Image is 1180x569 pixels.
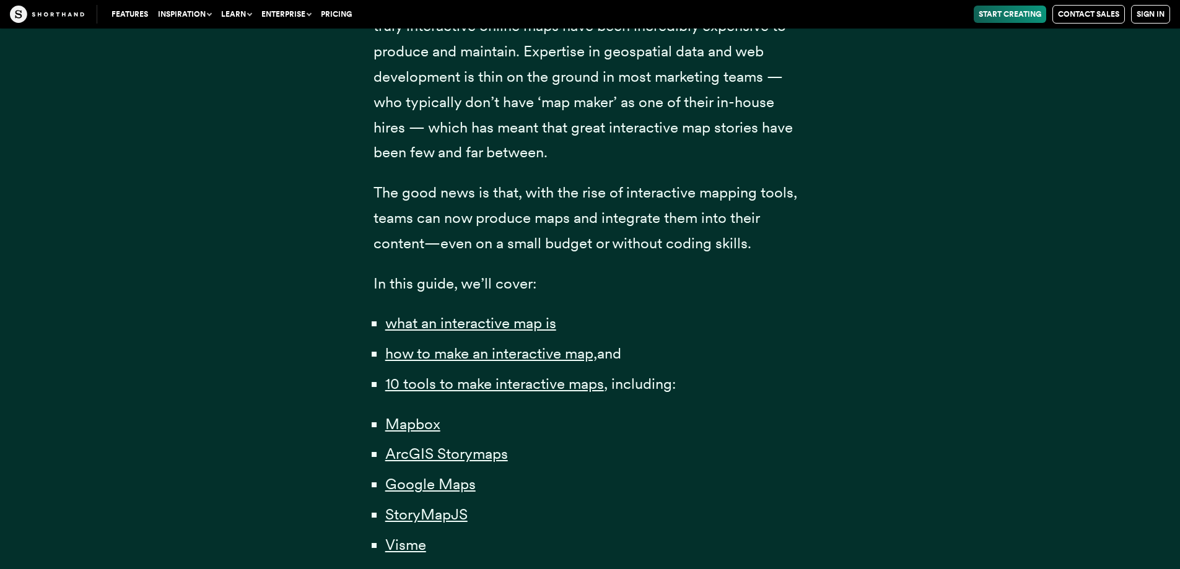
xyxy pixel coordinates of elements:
[604,375,676,393] span: , including:
[385,375,604,393] a: 10 tools to make interactive maps
[1131,5,1170,24] a: Sign in
[153,6,216,23] button: Inspiration
[974,6,1046,23] a: Start Creating
[385,415,440,433] a: Mapbox
[385,475,476,493] a: Google Maps
[316,6,357,23] a: Pricing
[107,6,153,23] a: Features
[374,274,536,292] span: In this guide, we’ll cover:
[385,505,468,523] a: StoryMapJS
[597,344,621,362] span: and
[385,536,426,554] a: Visme
[385,445,508,463] a: ArcGIS Storymaps
[256,6,316,23] button: Enterprise
[374,183,797,252] span: The good news is that, with the rise of interactive mapping tools, teams can now produce maps and...
[216,6,256,23] button: Learn
[10,6,84,23] img: The Craft
[385,314,556,332] a: what an interactive map is
[1052,5,1125,24] a: Contact Sales
[385,344,597,362] a: how to make an interactive map,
